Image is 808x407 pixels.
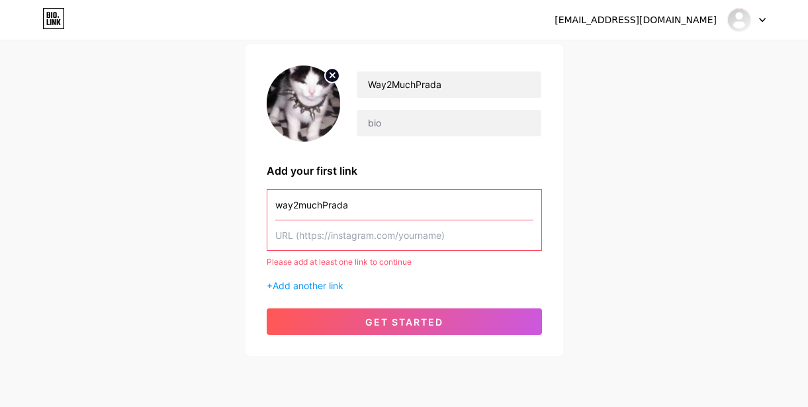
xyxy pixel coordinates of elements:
[267,308,542,335] button: get started
[275,190,533,220] input: Link name (My Instagram)
[273,280,343,291] span: Add another link
[357,71,541,98] input: Your name
[267,279,542,293] div: +
[365,316,443,328] span: get started
[267,163,542,179] div: Add your first link
[267,66,341,142] img: profile pic
[357,110,541,136] input: bio
[275,220,533,250] input: URL (https://instagram.com/yourname)
[727,7,752,32] img: dipperki
[267,256,542,268] div: Please add at least one link to continue
[555,13,717,27] div: [EMAIL_ADDRESS][DOMAIN_NAME]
